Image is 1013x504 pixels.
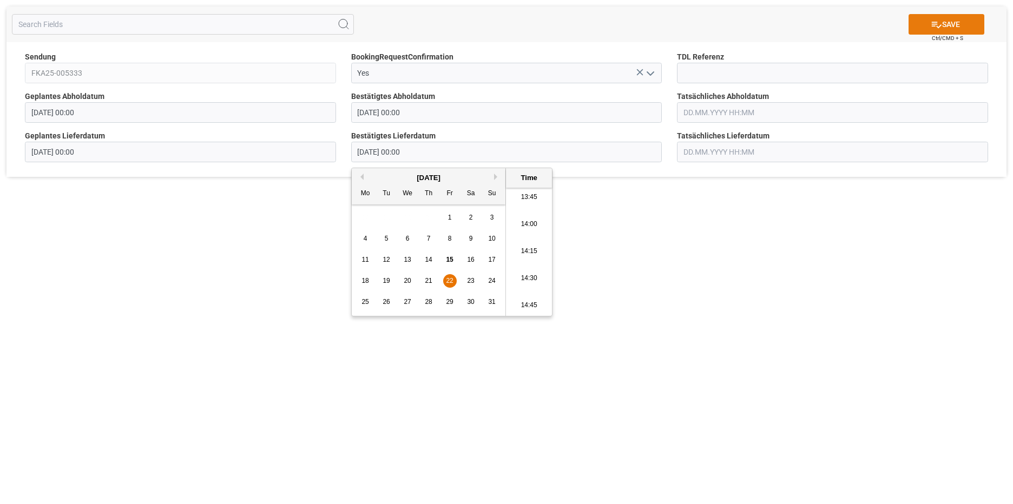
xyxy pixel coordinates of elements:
[351,91,435,102] span: Bestätigtes Abholdatum
[359,232,372,246] div: Choose Monday, August 4th, 2025
[425,298,432,306] span: 28
[909,14,984,35] button: SAVE
[359,187,372,201] div: Mo
[464,253,478,267] div: Choose Saturday, August 16th, 2025
[485,187,499,201] div: Su
[443,211,457,224] div: Choose Friday, August 1st, 2025
[361,256,369,263] span: 11
[506,211,552,238] li: 14:00
[401,274,415,288] div: Choose Wednesday, August 20th, 2025
[488,298,495,306] span: 31
[469,214,473,221] span: 2
[677,142,988,162] input: DD.MM.YYYY HH:MM
[25,142,336,162] input: DD.MM.YYYY HH:MM
[25,91,104,102] span: Geplantes Abholdatum
[351,51,453,63] span: BookingRequestConfirmation
[406,235,410,242] span: 6
[425,277,432,284] span: 21
[359,295,372,309] div: Choose Monday, August 25th, 2025
[380,232,393,246] div: Choose Tuesday, August 5th, 2025
[380,187,393,201] div: Tu
[485,253,499,267] div: Choose Sunday, August 17th, 2025
[443,295,457,309] div: Choose Friday, August 29th, 2025
[443,253,457,267] div: Choose Friday, August 15th, 2025
[401,295,415,309] div: Choose Wednesday, August 27th, 2025
[464,274,478,288] div: Choose Saturday, August 23rd, 2025
[677,91,769,102] span: Tatsächliches Abholdatum
[469,235,473,242] span: 9
[385,235,389,242] span: 5
[404,256,411,263] span: 13
[443,232,457,246] div: Choose Friday, August 8th, 2025
[359,253,372,267] div: Choose Monday, August 11th, 2025
[464,187,478,201] div: Sa
[380,295,393,309] div: Choose Tuesday, August 26th, 2025
[485,232,499,246] div: Choose Sunday, August 10th, 2025
[422,295,436,309] div: Choose Thursday, August 28th, 2025
[422,274,436,288] div: Choose Thursday, August 21st, 2025
[443,274,457,288] div: Choose Friday, August 22nd, 2025
[932,34,963,42] span: Ctrl/CMD + S
[448,235,452,242] span: 8
[422,187,436,201] div: Th
[12,14,354,35] input: Search Fields
[485,295,499,309] div: Choose Sunday, August 31st, 2025
[422,232,436,246] div: Choose Thursday, August 7th, 2025
[506,184,552,211] li: 13:45
[488,235,495,242] span: 10
[422,253,436,267] div: Choose Thursday, August 14th, 2025
[464,295,478,309] div: Choose Saturday, August 30th, 2025
[485,274,499,288] div: Choose Sunday, August 24th, 2025
[485,211,499,224] div: Choose Sunday, August 3rd, 2025
[490,214,494,221] span: 3
[361,277,369,284] span: 18
[427,235,431,242] span: 7
[355,207,503,313] div: month 2025-08
[506,265,552,292] li: 14:30
[401,187,415,201] div: We
[443,187,457,201] div: Fr
[446,298,453,306] span: 29
[488,256,495,263] span: 17
[467,277,474,284] span: 23
[509,173,549,183] div: Time
[351,142,662,162] input: DD.MM.YYYY HH:MM
[467,256,474,263] span: 16
[351,130,436,142] span: Bestätigtes Lieferdatum
[677,130,769,142] span: Tatsächliches Lieferdatum
[488,277,495,284] span: 24
[642,65,658,82] button: open menu
[677,51,724,63] span: TDL Referenz
[506,292,552,319] li: 14:45
[383,298,390,306] span: 26
[359,274,372,288] div: Choose Monday, August 18th, 2025
[448,214,452,221] span: 1
[425,256,432,263] span: 14
[494,174,501,180] button: Next Month
[364,235,367,242] span: 4
[351,102,662,123] input: DD.MM.YYYY HH:MM
[25,51,56,63] span: Sendung
[357,174,364,180] button: Previous Month
[380,274,393,288] div: Choose Tuesday, August 19th, 2025
[361,298,369,306] span: 25
[383,256,390,263] span: 12
[383,277,390,284] span: 19
[404,277,411,284] span: 20
[467,298,474,306] span: 30
[25,130,105,142] span: Geplantes Lieferdatum
[464,211,478,224] div: Choose Saturday, August 2nd, 2025
[464,232,478,246] div: Choose Saturday, August 9th, 2025
[401,232,415,246] div: Choose Wednesday, August 6th, 2025
[401,253,415,267] div: Choose Wednesday, August 13th, 2025
[506,238,552,265] li: 14:15
[25,102,336,123] input: DD.MM.YYYY HH:MM
[380,253,393,267] div: Choose Tuesday, August 12th, 2025
[352,173,505,183] div: [DATE]
[446,256,453,263] span: 15
[404,298,411,306] span: 27
[677,102,988,123] input: DD.MM.YYYY HH:MM
[446,277,453,284] span: 22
